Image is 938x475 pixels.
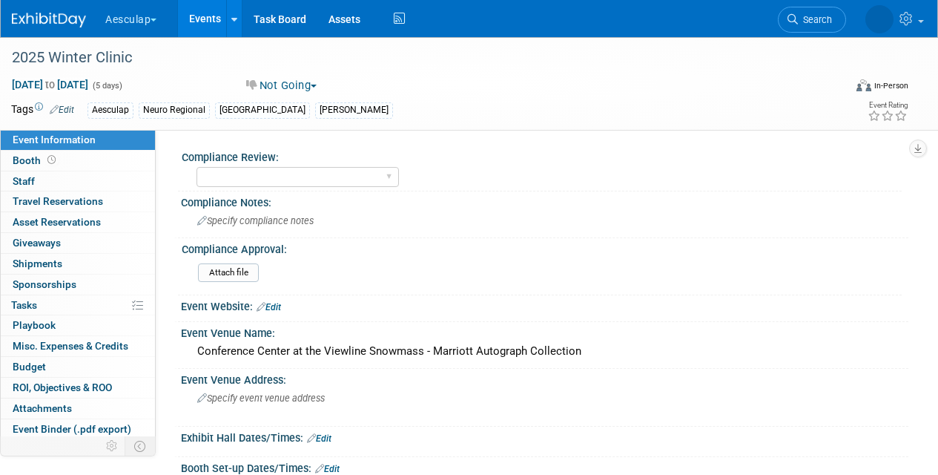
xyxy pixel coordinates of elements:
[181,191,908,210] div: Compliance Notes:
[11,299,37,311] span: Tasks
[13,319,56,331] span: Playbook
[13,134,96,145] span: Event Information
[12,13,86,27] img: ExhibitDay
[181,322,908,341] div: Event Venue Name:
[87,102,133,118] div: Aesculap
[13,423,131,435] span: Event Binder (.pdf export)
[1,171,155,191] a: Staff
[181,295,908,315] div: Event Website:
[192,340,897,363] div: Conference Center at the Viewline Snowmass - Marriott Autograph Collection
[257,302,281,312] a: Edit
[241,78,323,94] button: Not Going
[1,191,155,212] a: Travel Reservations
[91,81,122,91] span: (5 days)
[778,7,846,33] a: Search
[197,215,314,226] span: Specify compliance notes
[13,195,103,207] span: Travel Reservations
[1,233,155,253] a: Giveaways
[1,419,155,439] a: Event Binder (.pdf export)
[181,369,908,387] div: Event Venue Address:
[13,216,101,228] span: Asset Reservations
[215,102,310,118] div: [GEOGRAPHIC_DATA]
[99,436,125,456] td: Personalize Event Tab Strip
[7,45,832,71] div: 2025 Winter Clinic
[50,105,74,115] a: Edit
[873,80,908,91] div: In-Person
[777,77,908,99] div: Event Format
[1,378,155,398] a: ROI, Objectives & ROO
[13,361,46,373] span: Budget
[1,275,155,295] a: Sponsorships
[1,212,155,232] a: Asset Reservations
[1,399,155,419] a: Attachments
[11,78,89,91] span: [DATE] [DATE]
[1,357,155,377] a: Budget
[139,102,210,118] div: Neuro Regional
[13,381,112,393] span: ROI, Objectives & ROO
[13,175,35,187] span: Staff
[13,154,59,166] span: Booth
[44,154,59,166] span: Booth not reserved yet
[197,393,325,404] span: Specify event venue address
[307,433,331,444] a: Edit
[13,258,62,269] span: Shipments
[868,102,908,109] div: Event Rating
[1,336,155,356] a: Misc. Expenses & Credits
[1,295,155,315] a: Tasks
[182,238,902,257] div: Compliance Approval:
[1,254,155,274] a: Shipments
[11,102,74,119] td: Tags
[125,436,156,456] td: Toggle Event Tabs
[798,14,832,25] span: Search
[43,79,57,91] span: to
[1,130,155,150] a: Event Information
[1,315,155,335] a: Playbook
[13,237,61,249] span: Giveaways
[1,151,155,171] a: Booth
[856,79,871,91] img: Format-Inperson.png
[13,402,72,414] span: Attachments
[865,5,894,33] img: Linda Zeller
[315,102,393,118] div: [PERSON_NAME]
[13,278,76,290] span: Sponsorships
[315,464,340,474] a: Edit
[182,146,902,165] div: Compliance Review:
[181,427,908,446] div: Exhibit Hall Dates/Times:
[13,340,128,352] span: Misc. Expenses & Credits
